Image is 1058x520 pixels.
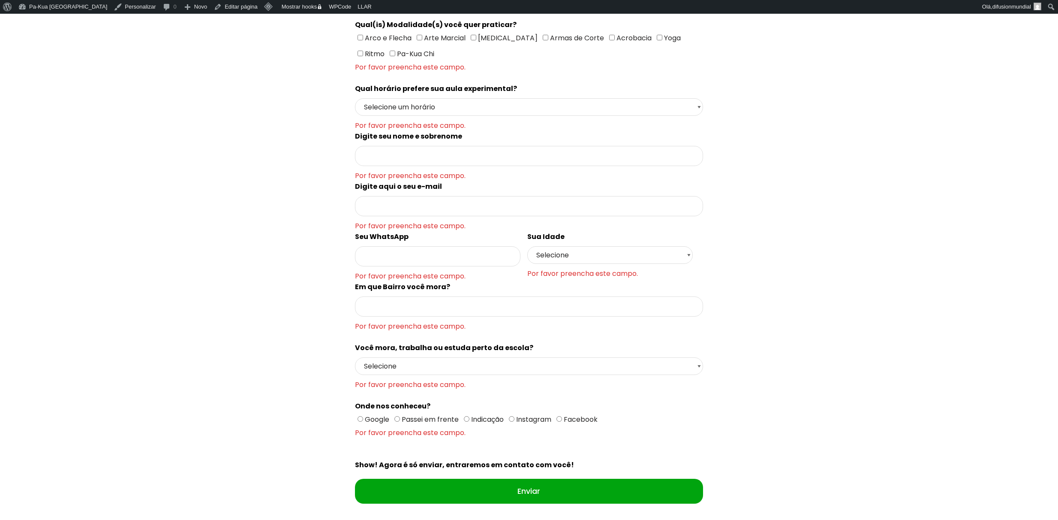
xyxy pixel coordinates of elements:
input: Armas de Corte [543,35,548,40]
input: [MEDICAL_DATA] [471,35,476,40]
span: Armas de Corte [548,33,604,43]
spam: Em que Bairro você mora? [355,282,450,292]
input: Yoga [657,35,662,40]
input: Indicação [464,416,469,422]
span: Google [363,414,389,424]
span: Por favor preencha este campo. [527,268,693,279]
span: Por favor preencha este campo. [355,379,703,390]
spam: Sua Idade [527,232,565,242]
input: Ritmo [358,51,363,56]
span: Por favor preencha este campo. [355,62,703,73]
input: Facebook [556,416,562,422]
input: Passei em frente [394,416,400,422]
span: Por favor preencha este campo. [355,427,703,438]
span: Yoga [662,33,681,43]
span: Por favor preencha este campo. [355,271,520,281]
span: Arco e Flecha [363,33,412,43]
span: Facebook [562,414,598,424]
spam: Show! Agora é só enviar, entraremos em contato com você! [355,460,574,470]
spam: Digite seu nome e sobrenome [355,131,462,141]
span: Por favor preencha este campo. [355,321,703,332]
input: Enviar [355,479,703,504]
span: Indicação [469,414,504,424]
span: difusionmundial [992,3,1031,10]
span: Por favor preencha este campo. [355,221,703,231]
span: Por favor preencha este campo. [355,170,703,181]
span: Ritmo [363,49,385,59]
spam: Seu WhatsApp [355,232,409,242]
spam: Qual horário prefere sua aula experimental? [355,84,517,94]
input: Google [358,416,363,422]
spam: Qual(is) Modalidade(s) você quer praticar? [355,20,517,30]
span: Instagram [514,414,551,424]
span: Pa-Kua Chi [395,49,434,59]
span: [MEDICAL_DATA] [476,33,538,43]
input: Acrobacia [609,35,615,40]
span: Passei em frente [400,414,459,424]
input: Arco e Flecha [358,35,363,40]
input: Arte Marcial [417,35,422,40]
input: Instagram [509,416,514,422]
span: Acrobacia [615,33,652,43]
spam: Digite aqui o seu e-mail [355,181,442,191]
span: Arte Marcial [422,33,466,43]
spam: Onde nos conheceu? [355,401,430,411]
span: Por favor preencha este campo. [355,120,703,131]
input: Pa-Kua Chi [390,51,395,56]
spam: Você mora, trabalha ou estuda perto da escola? [355,343,533,353]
